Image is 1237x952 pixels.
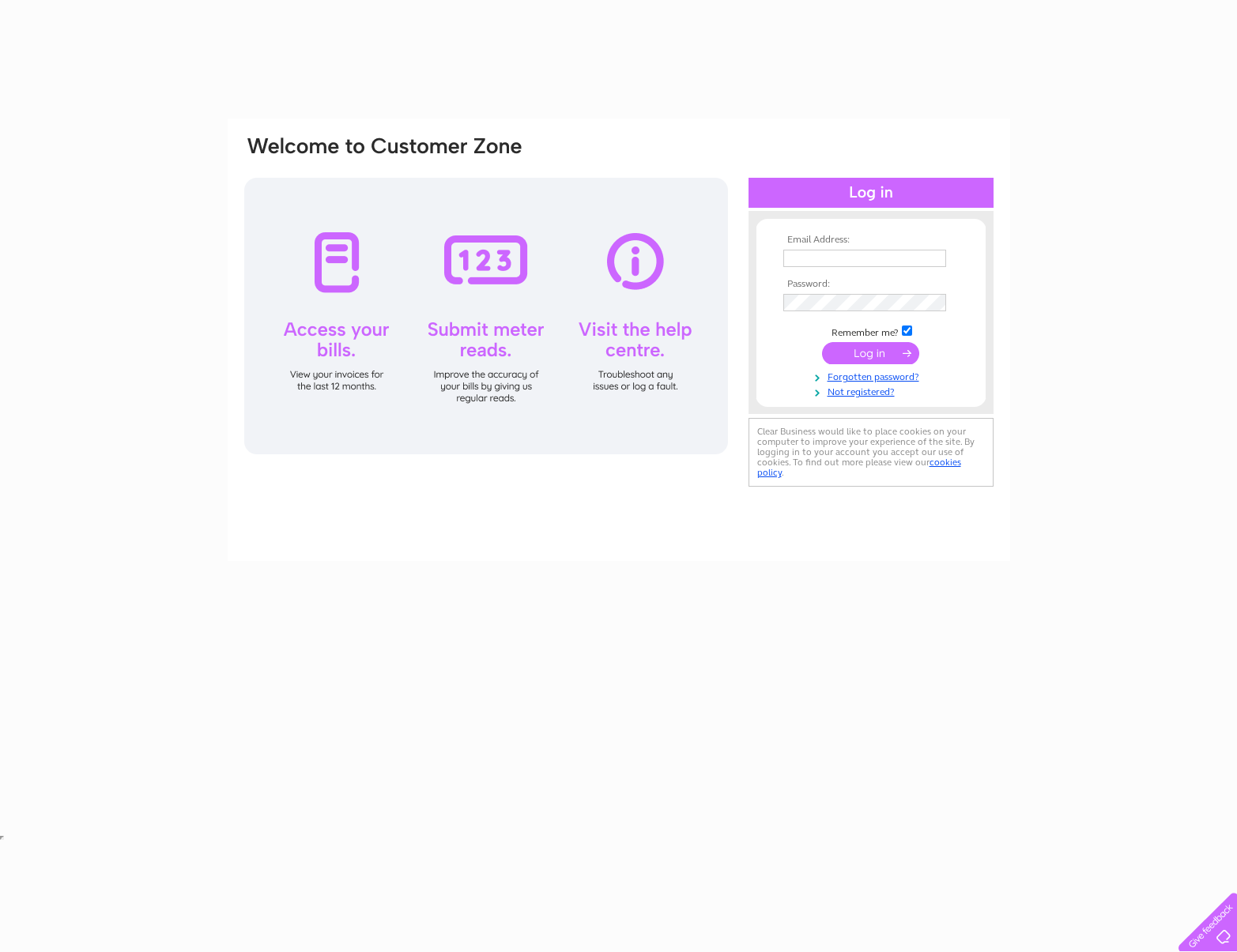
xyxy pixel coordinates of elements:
td: Remember me? [779,323,963,339]
a: Not registered? [783,383,963,398]
th: Email Address: [779,235,963,246]
input: Submit [822,342,919,364]
a: Forgotten password? [783,368,963,383]
th: Password: [779,279,963,290]
a: cookies policy [757,457,961,478]
div: Clear Business would like to place cookies on your computer to improve your experience of the sit... [749,418,994,487]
